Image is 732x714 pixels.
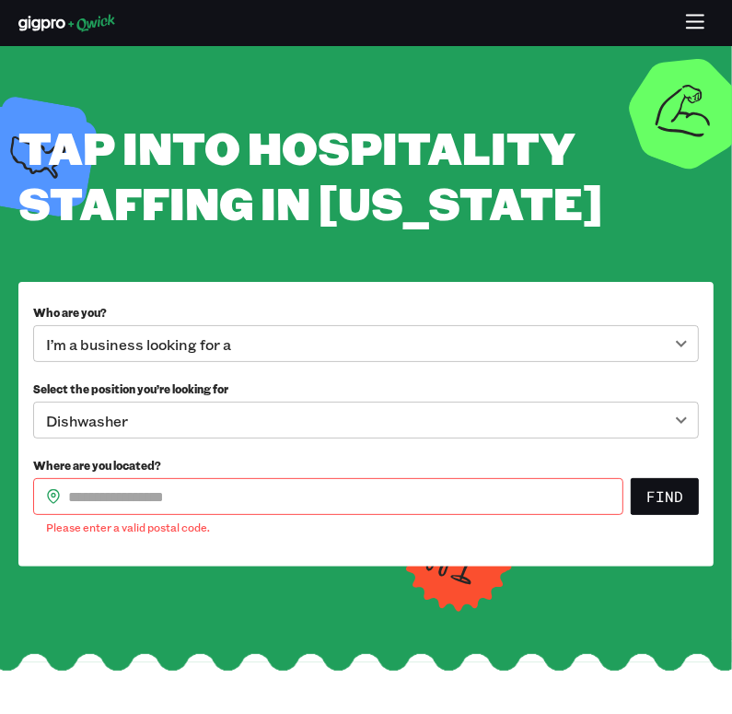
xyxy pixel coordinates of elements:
span: Select the position you’re looking for [33,381,228,396]
span: Tap into Hospitality Staffing in [US_STATE] [18,117,603,232]
button: Find [631,478,699,515]
div: Dishwasher [33,402,699,439]
p: Please enter a valid postal code. [46,519,610,537]
span: Where are you located? [33,458,161,473]
span: Who are you? [33,305,107,320]
div: I’m a business looking for a [33,325,699,362]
